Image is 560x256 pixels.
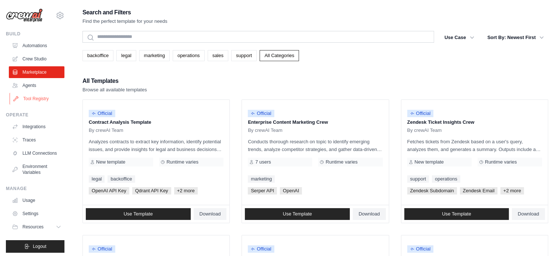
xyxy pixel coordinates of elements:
[82,86,147,94] p: Browse all available templates
[208,50,228,61] a: sales
[353,208,386,220] a: Download
[194,208,227,220] a: Download
[407,119,542,126] p: Zendesk Ticket Insights Crew
[407,175,429,183] a: support
[89,127,123,133] span: By crewAI Team
[9,161,64,178] a: Environment Variables
[82,18,168,25] p: Find the perfect template for your needs
[89,119,223,126] p: Contract Analysis Template
[6,8,43,22] img: Logo
[6,31,64,37] div: Build
[460,187,497,194] span: Zendesk Email
[260,50,299,61] a: All Categories
[89,110,115,117] span: Official
[89,138,223,153] p: Analyzes contracts to extract key information, identify potential issues, and provide insights fo...
[82,50,113,61] a: backoffice
[86,208,191,220] a: Use Template
[173,50,205,61] a: operations
[442,211,471,217] span: Use Template
[483,31,548,44] button: Sort By: Newest First
[248,187,277,194] span: Serper API
[9,134,64,146] a: Traces
[248,127,282,133] span: By crewAI Team
[9,53,64,65] a: Crew Studio
[440,31,479,44] button: Use Case
[283,211,312,217] span: Use Template
[6,186,64,192] div: Manage
[407,127,442,133] span: By crewAI Team
[248,245,274,253] span: Official
[89,245,115,253] span: Official
[518,211,539,217] span: Download
[9,66,64,78] a: Marketplace
[245,208,350,220] a: Use Template
[248,119,383,126] p: Enterprise Content Marketing Crew
[9,121,64,133] a: Integrations
[9,194,64,206] a: Usage
[89,175,105,183] a: legal
[415,159,444,165] span: New template
[359,211,380,217] span: Download
[139,50,170,61] a: marketing
[116,50,136,61] a: legal
[404,208,509,220] a: Use Template
[248,138,383,153] p: Conducts thorough research on topic to identify emerging trends, analyze competitor strategies, a...
[9,221,64,233] button: Resources
[200,211,221,217] span: Download
[89,187,129,194] span: OpenAI API Key
[255,159,271,165] span: 7 users
[10,93,65,105] a: Tool Registry
[33,243,46,249] span: Logout
[407,138,542,153] p: Fetches tickets from Zendesk based on a user's query, analyzes them, and generates a summary. Out...
[6,112,64,118] div: Operate
[248,110,274,117] span: Official
[231,50,257,61] a: support
[6,240,64,253] button: Logout
[174,187,198,194] span: +2 more
[108,175,135,183] a: backoffice
[82,7,168,18] h2: Search and Filters
[325,159,358,165] span: Runtime varies
[166,159,198,165] span: Runtime varies
[9,40,64,52] a: Automations
[132,187,171,194] span: Qdrant API Key
[407,110,434,117] span: Official
[407,245,434,253] span: Official
[9,147,64,159] a: LLM Connections
[407,187,457,194] span: Zendesk Subdomain
[280,187,302,194] span: OpenAI
[96,159,125,165] span: New template
[124,211,153,217] span: Use Template
[22,224,43,230] span: Resources
[485,159,517,165] span: Runtime varies
[248,175,275,183] a: marketing
[512,208,545,220] a: Download
[432,175,460,183] a: operations
[500,187,524,194] span: +2 more
[9,80,64,91] a: Agents
[82,76,147,86] h2: All Templates
[9,208,64,220] a: Settings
